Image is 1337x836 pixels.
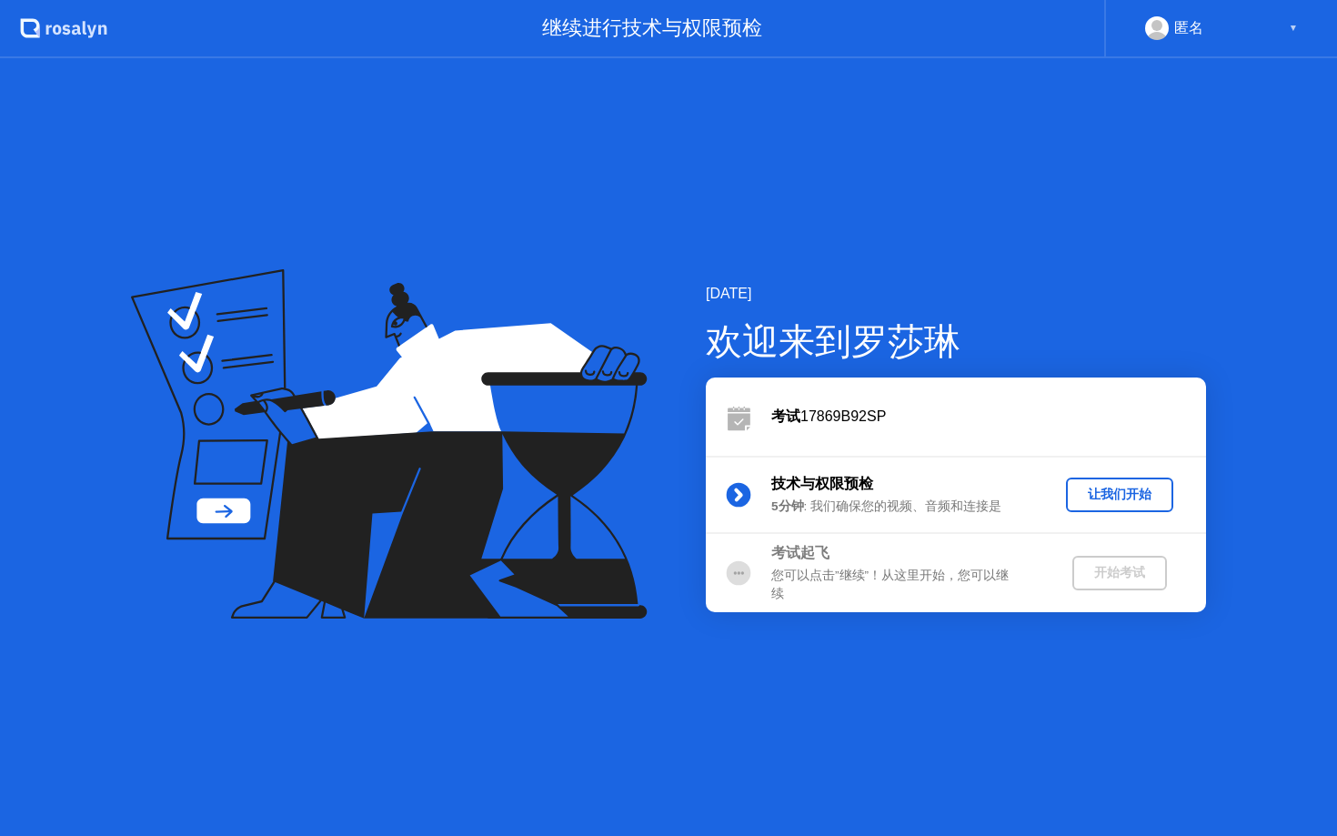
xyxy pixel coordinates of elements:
button: 让我们开始 [1066,478,1173,512]
div: 匿名 [1174,16,1203,40]
b: 技术与权限预检 [771,476,873,491]
div: 开始考试 [1080,564,1160,581]
div: 17869B92SP [771,406,1206,428]
b: 5分钟 [771,499,804,513]
div: 您可以点击”继续”！从这里开始，您可以继续 [771,567,1033,604]
div: [DATE] [706,283,1206,305]
div: 欢迎来到罗莎琳 [706,314,1206,368]
div: ▼ [1289,16,1298,40]
b: 考试起飞 [771,545,829,560]
button: 开始考试 [1072,556,1167,590]
div: : 我们确保您的视频、音频和连接是 [771,498,1033,516]
b: 考试 [771,408,800,424]
div: 让我们开始 [1073,486,1166,503]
